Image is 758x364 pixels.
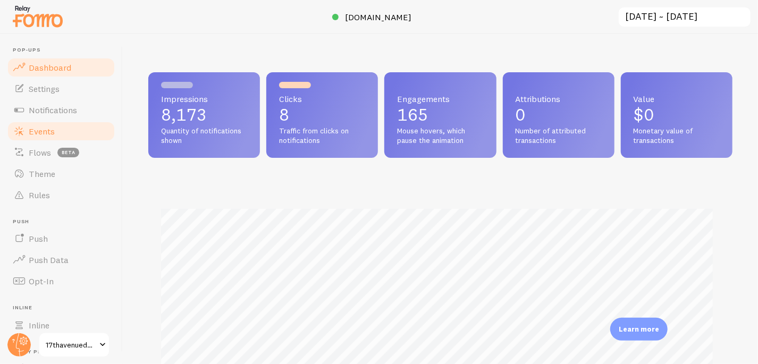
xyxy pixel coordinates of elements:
span: Settings [29,83,60,94]
a: Push [6,228,116,249]
a: Settings [6,78,116,99]
a: Push Data [6,249,116,270]
span: Engagements [397,95,483,103]
span: $0 [634,104,655,125]
span: Push [29,233,48,244]
p: 8 [279,106,365,123]
p: Learn more [619,324,659,334]
img: fomo-relay-logo-orange.svg [11,3,64,30]
a: Opt-In [6,270,116,292]
span: Rules [29,190,50,200]
p: 165 [397,106,483,123]
span: Value [634,95,720,103]
span: Inline [13,304,116,311]
span: Flows [29,147,51,158]
span: Opt-In [29,276,54,286]
span: Impressions [161,95,247,103]
a: Theme [6,163,116,184]
span: Inline [29,320,49,331]
span: Attributions [516,95,602,103]
a: Flows beta [6,142,116,163]
span: Number of attributed transactions [516,126,602,145]
span: Theme [29,168,55,179]
a: Dashboard [6,57,116,78]
span: Mouse hovers, which pause the animation [397,126,483,145]
div: Learn more [610,318,668,341]
span: Quantity of notifications shown [161,126,247,145]
a: Rules [6,184,116,206]
a: 17thavenuedesigns [38,332,110,358]
span: 17thavenuedesigns [46,338,96,351]
a: Inline [6,315,116,336]
span: Pop-ups [13,47,116,54]
span: beta [57,148,79,157]
p: 8,173 [161,106,247,123]
span: Push Data [29,255,69,265]
span: Push [13,218,116,225]
span: Notifications [29,105,77,115]
span: Traffic from clicks on notifications [279,126,365,145]
a: Notifications [6,99,116,121]
a: Events [6,121,116,142]
p: 0 [516,106,602,123]
span: Events [29,126,55,137]
span: Dashboard [29,62,71,73]
span: Monetary value of transactions [634,126,720,145]
span: Clicks [279,95,365,103]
